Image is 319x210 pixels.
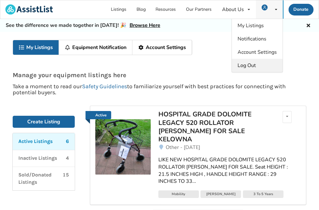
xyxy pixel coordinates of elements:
[86,111,111,119] a: Active
[158,190,199,198] div: Mobility
[238,49,277,56] span: Account Settings
[13,83,306,96] p: Take a moment to read our to familiarize yourself with best practices for connecting with potenti...
[5,4,53,15] img: assistlist-logo
[82,83,127,90] a: Safety Guidelines
[158,156,301,185] div: LIKE NEW HOSPITAL GRADE DOLOMITE LEGACY 520 ROLLATOR [PERSON_NAME] FOR SALE. Seat HEIGHT : 21.5 I...
[18,138,53,145] p: Active Listings
[201,190,241,198] div: [PERSON_NAME]
[95,111,151,175] a: Active
[151,0,181,19] a: Resources
[158,110,269,144] div: HOSPITAL GRADE DOLOMITE LEGACY 520 ROLLATOR [PERSON_NAME] FOR SALE KELOWNA
[59,40,132,55] a: Equipment Notification
[158,190,301,200] a: Mobility[PERSON_NAME]3 To 5 Years
[130,22,160,29] a: Browse Here
[238,62,256,69] span: Log Out
[66,138,69,145] p: 6
[13,116,75,128] a: Create Listing
[106,0,132,19] a: Listings
[63,171,69,186] p: 15
[18,171,63,186] p: Sold/Donated Listings
[158,144,301,151] a: Other - [DATE]
[131,0,151,19] a: Blog
[13,72,306,78] p: Manage your equipment listings here
[262,4,268,10] img: user icon
[158,111,269,144] a: HOSPITAL GRADE DOLOMITE LEGACY 520 ROLLATOR [PERSON_NAME] FOR SALE KELOWNA
[289,4,314,15] a: Donate
[6,22,160,29] h5: See the difference we made together in [DATE]! 🎉
[238,22,264,29] span: My Listings
[18,155,57,162] p: Inactive Listings
[95,119,151,175] img: mobility-hospital grade dolomite legacy 520 rollator walker for sale kelowna
[158,151,301,190] a: LIKE NEW HOSPITAL GRADE DOLOMITE LEGACY 520 ROLLATOR [PERSON_NAME] FOR SALE. Seat HEIGHT : 21.5 I...
[13,40,59,55] a: My Listings
[222,7,244,12] div: About Us
[66,155,69,162] p: 4
[243,190,284,198] div: 3 To 5 Years
[238,35,266,42] span: Notifications
[181,0,217,19] a: Our Partners
[166,144,200,151] span: Other - [DATE]
[132,40,192,55] a: Account Settings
